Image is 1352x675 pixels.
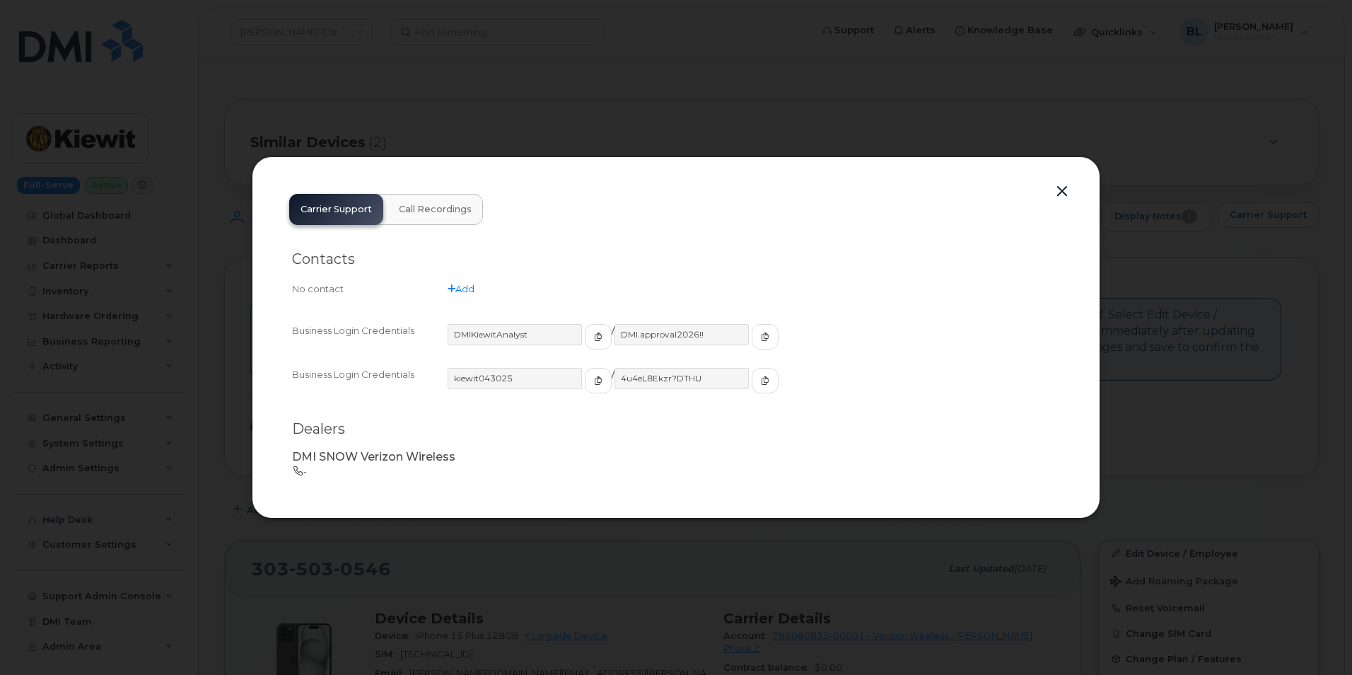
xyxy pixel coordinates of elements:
[292,282,448,296] div: No contact
[292,449,1060,466] p: DMI SNOW Verizon Wireless
[1290,613,1341,664] iframe: Messenger Launcher
[399,204,472,215] span: Call Recordings
[292,250,1060,268] h2: Contacts
[292,465,1060,478] p: -
[448,283,474,294] a: Add
[292,324,448,362] div: Business Login Credentials
[292,368,448,406] div: Business Login Credentials
[448,368,1060,406] div: /
[752,324,779,350] button: copy to clipboard
[752,368,779,393] button: copy to clipboard
[292,420,1060,438] h2: Dealers
[585,324,612,350] button: copy to clipboard
[585,368,612,393] button: copy to clipboard
[448,324,1060,362] div: /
